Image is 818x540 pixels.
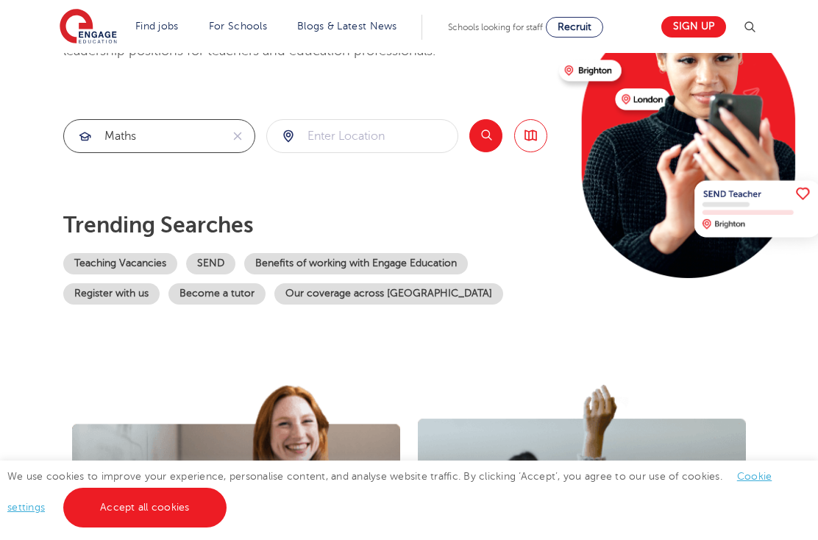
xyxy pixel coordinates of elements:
[168,283,266,305] a: Become a tutor
[266,119,458,153] div: Submit
[661,16,726,38] a: Sign up
[274,283,503,305] a: Our coverage across [GEOGRAPHIC_DATA]
[469,119,502,152] button: Search
[64,120,221,152] input: Submit
[63,212,547,238] p: Trending searches
[60,9,117,46] img: Engage Education
[186,253,235,274] a: SEND
[63,488,227,527] a: Accept all cookies
[63,253,177,274] a: Teaching Vacancies
[7,471,772,513] span: We use cookies to improve your experience, personalise content, and analyse website traffic. By c...
[448,22,543,32] span: Schools looking for staff
[63,283,160,305] a: Register with us
[63,119,255,153] div: Submit
[209,21,267,32] a: For Schools
[221,120,255,152] button: Clear
[558,21,591,32] span: Recruit
[244,253,468,274] a: Benefits of working with Engage Education
[297,21,397,32] a: Blogs & Latest News
[135,21,179,32] a: Find jobs
[546,17,603,38] a: Recruit
[267,120,458,152] input: Submit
